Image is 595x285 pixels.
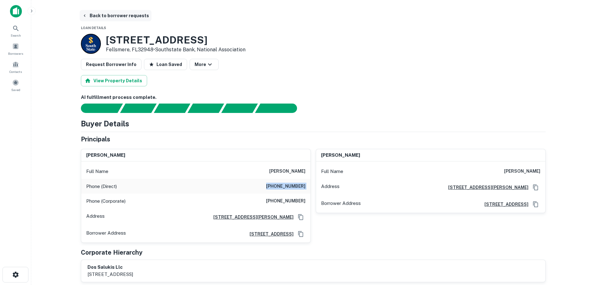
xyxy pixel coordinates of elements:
[208,214,294,221] a: [STREET_ADDRESS][PERSON_NAME]
[120,104,156,113] div: Your request is received and processing...
[531,183,540,192] button: Copy Address
[255,104,305,113] div: AI fulfillment process complete.
[296,229,305,239] button: Copy Address
[187,104,224,113] div: Principals found, AI now looking for contact information...
[245,231,294,237] a: [STREET_ADDRESS]
[266,183,305,190] h6: [PHONE_NUMBER]
[81,59,141,70] button: Request Borrower Info
[81,135,110,144] h5: Principals
[321,152,360,159] h6: [PERSON_NAME]
[10,5,22,18] img: capitalize-icon.png
[106,46,245,53] p: Fellsmere, FL32948 •
[11,33,21,38] span: Search
[81,118,129,129] h4: Buyer Details
[221,104,258,113] div: Principals found, still searching for contact information. This may take time...
[81,248,142,257] h5: Corporate Hierarchy
[266,197,305,205] h6: [PHONE_NUMBER]
[86,197,126,205] p: Phone (Corporate)
[86,152,125,159] h6: [PERSON_NAME]
[86,212,105,222] p: Address
[504,168,540,175] h6: [PERSON_NAME]
[479,201,528,208] a: [STREET_ADDRESS]
[80,10,151,21] button: Back to borrower requests
[443,184,528,191] a: [STREET_ADDRESS][PERSON_NAME]
[9,69,22,74] span: Contacts
[87,271,133,278] p: [STREET_ADDRESS]
[564,235,595,265] iframe: Chat Widget
[321,183,340,192] p: Address
[2,77,29,94] a: Saved
[155,47,245,53] a: Southstate Bank, National Association
[2,40,29,57] a: Borrowers
[73,104,120,113] div: Sending borrower request to AI...
[86,183,117,190] p: Phone (Direct)
[321,168,343,175] p: Full Name
[531,200,540,209] button: Copy Address
[269,168,305,175] h6: [PERSON_NAME]
[87,264,133,271] h6: dos salukis llc
[8,51,23,56] span: Borrowers
[11,87,20,92] span: Saved
[296,212,305,222] button: Copy Address
[2,22,29,39] a: Search
[81,94,546,101] h6: AI fulfillment process complete.
[2,59,29,75] a: Contacts
[86,229,126,239] p: Borrower Address
[190,59,219,70] button: More
[144,59,187,70] button: Loan Saved
[81,26,106,30] span: Loan Details
[86,168,108,175] p: Full Name
[321,200,361,209] p: Borrower Address
[81,75,147,86] button: View Property Details
[154,104,190,113] div: Documents found, AI parsing details...
[106,34,245,46] h3: [STREET_ADDRESS]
